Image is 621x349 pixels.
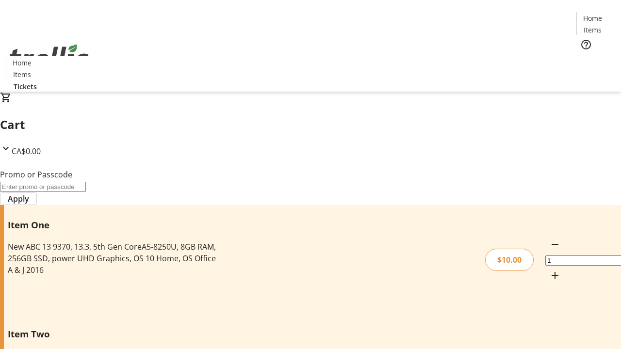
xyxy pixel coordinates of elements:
span: Items [584,25,602,35]
img: Orient E2E Organization rLSD6j4t4v's Logo [6,33,92,82]
span: Tickets [14,81,37,92]
a: Items [6,69,37,79]
a: Tickets [6,81,45,92]
span: Items [13,69,31,79]
span: Apply [8,193,29,205]
span: CA$0.00 [12,146,41,157]
h3: Item One [8,218,220,232]
div: $10.00 [485,249,534,271]
button: Decrement by one [545,235,565,254]
span: Home [13,58,32,68]
button: Help [576,35,596,54]
a: Home [577,13,608,23]
h3: Item Two [8,327,220,341]
a: Tickets [576,56,615,66]
a: Items [577,25,608,35]
a: Home [6,58,37,68]
div: New ABC 13 9370, 13.3, 5th Gen CoreA5-8250U, 8GB RAM, 256GB SSD, power UHD Graphics, OS 10 Home, ... [8,241,220,276]
span: Tickets [584,56,607,66]
button: Increment by one [545,266,565,285]
span: Home [583,13,602,23]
